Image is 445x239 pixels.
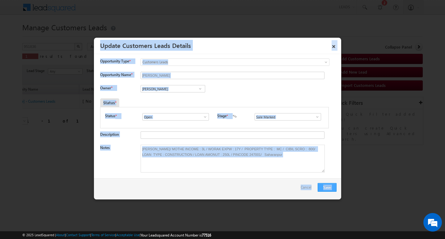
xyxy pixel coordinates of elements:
button: Save [318,183,337,192]
a: Acceptable Use [116,233,140,237]
em: Start Chat [84,190,112,199]
a: Show All Items [312,114,320,120]
label: Stage [217,113,227,119]
div: Status [100,98,119,107]
label: Opportunity Name [100,72,132,77]
a: Show All Items [196,86,204,92]
a: Customers Leads [141,58,329,66]
label: Status [105,113,115,119]
label: Description [100,132,119,137]
label: Owner [100,86,112,90]
div: Chat with us now [32,32,104,41]
span: Your Leadsquared Account Number is [141,233,211,237]
div: Minimize live chat window [101,3,116,18]
span: Opportunity Type [100,58,129,64]
span: 77516 [202,233,211,237]
label: Notes [100,145,110,150]
input: Type to Search [141,85,205,92]
a: About [56,233,65,237]
a: Update Customers Leads Details [100,41,191,49]
a: Terms of Service [91,233,115,237]
a: Contact Support [66,233,90,237]
a: × [328,40,339,51]
input: Type to Search [142,113,209,121]
span: Customers Leads [141,59,304,65]
input: Type to Search [255,113,321,121]
a: Cancel [301,183,315,195]
span: © 2025 LeadSquared | | | | | [22,232,211,238]
a: Show All Items [200,114,207,120]
img: d_60004797649_company_0_60004797649 [11,32,26,41]
textarea: Type your message and hit 'Enter' [8,57,113,185]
